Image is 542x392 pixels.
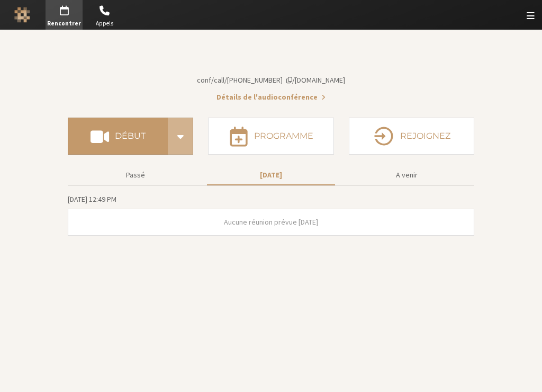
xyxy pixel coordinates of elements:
button: Programme [208,118,333,155]
span: Rencontrer [46,19,83,28]
button: A venir [342,166,471,184]
button: Détails de l'audioconférence [216,92,326,103]
span: Appels [86,19,123,28]
div: Start conference options [168,118,193,155]
h4: Rejoignez [400,132,450,140]
button: [DATE] [207,166,335,184]
section: Détails du compte [68,49,474,103]
h4: Programme [254,132,313,140]
button: Début [68,118,168,155]
img: Iotum [14,7,30,23]
button: Copier le lien de ma salle de réunionCopier le lien de ma salle de réunion [197,75,345,86]
span: Aucune réunion prévue [DATE] [224,217,318,227]
button: Rejoignez [349,118,474,155]
span: [DATE] 12:49 PM [68,194,116,204]
button: Passé [71,166,200,184]
section: Réunions d'aujourd'hui [68,193,474,236]
span: Copier le lien de ma salle de réunion [197,75,345,85]
h4: Début [115,132,146,140]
